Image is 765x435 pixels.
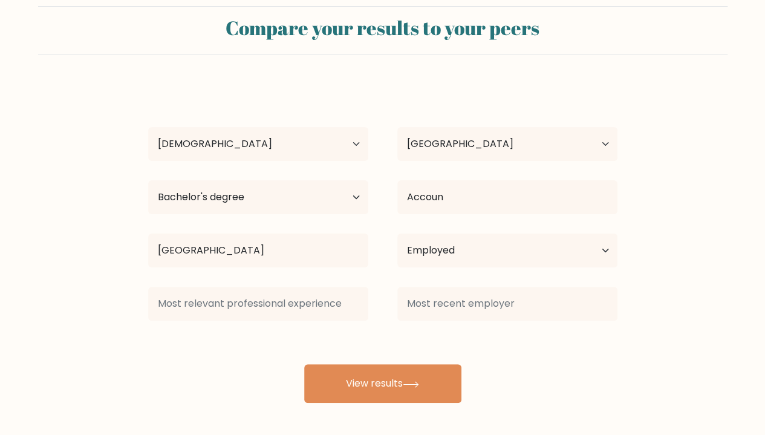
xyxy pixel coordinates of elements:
[397,180,617,214] input: What did you study?
[148,234,368,267] input: Most relevant educational institution
[397,287,617,321] input: Most recent employer
[304,364,461,403] button: View results
[148,287,368,321] input: Most relevant professional experience
[45,16,720,39] h2: Compare your results to your peers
